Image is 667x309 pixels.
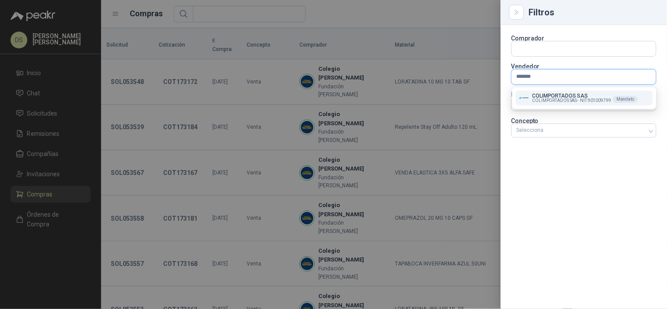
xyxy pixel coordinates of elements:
[511,36,656,41] p: Comprador
[511,7,522,18] button: Close
[532,93,612,98] p: COLIMPORTADOS SAS
[532,98,579,103] span: COLIMPORTADOS SAS -
[511,64,656,69] p: Vendedor
[580,98,612,103] span: NIT : 901009799
[516,91,653,105] button: Company LogoCOLIMPORTADOS SASCOLIMPORTADOS SAS-NIT:901009799Mandato
[511,118,656,124] p: Concepto
[529,8,656,17] div: Filtros
[613,96,638,103] div: Mandato
[519,93,529,103] img: Company Logo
